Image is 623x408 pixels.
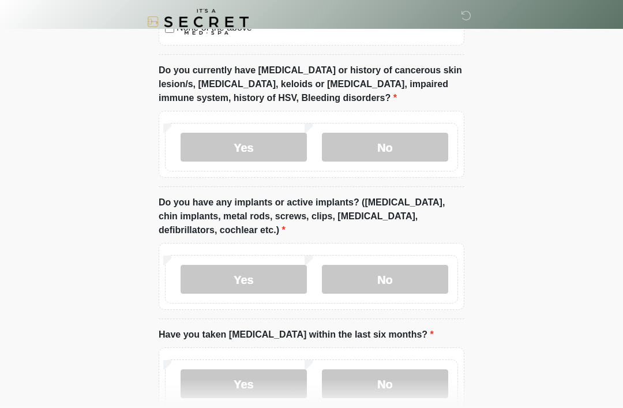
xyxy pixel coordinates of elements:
[322,133,448,162] label: No
[181,369,307,398] label: Yes
[322,265,448,294] label: No
[159,63,464,105] label: Do you currently have [MEDICAL_DATA] or history of cancerous skin lesion/s, [MEDICAL_DATA], keloi...
[322,369,448,398] label: No
[159,196,464,237] label: Do you have any implants or active implants? ([MEDICAL_DATA], chin implants, metal rods, screws, ...
[181,133,307,162] label: Yes
[147,9,249,35] img: It's A Secret Med Spa Logo
[159,328,434,342] label: Have you taken [MEDICAL_DATA] within the last six months?
[181,265,307,294] label: Yes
